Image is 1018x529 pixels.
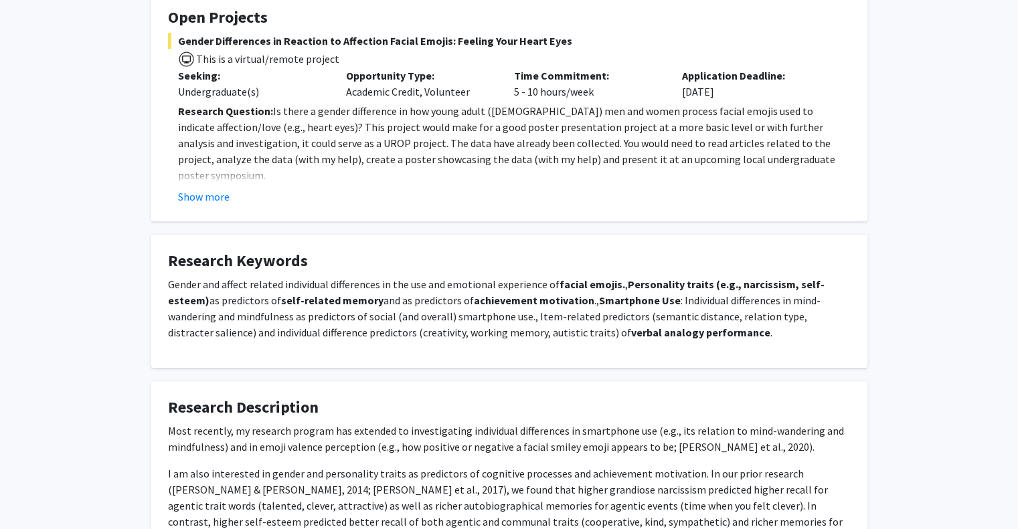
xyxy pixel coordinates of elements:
p: Opportunity Type: [346,68,494,84]
strong: facial emojis. [560,278,625,291]
iframe: Chat [10,469,57,519]
span: This is a virtual/remote project [195,52,339,66]
h4: Open Projects [168,8,851,27]
div: 5 - 10 hours/week [504,68,672,100]
h4: Research Keywords [168,251,851,271]
p: Most recently, my research program has extended to investigating individual differences in smartp... [168,423,851,455]
p: Gender and affect related individual differences in the use and emotional experience of , as pred... [168,276,851,340]
strong: Research Question: [178,104,273,118]
p: Time Commitment: [514,68,662,84]
strong: achievement motivation [474,294,594,307]
p: Seeking: [178,68,326,84]
span: Gender Differences in Reaction to Affection Facial Emojis: Feeling Your Heart Eyes [168,33,851,49]
strong: verbal analogy performance [631,326,770,339]
div: Undergraduate(s) [178,84,326,100]
p: Is there a gender difference in how young adult ([DEMOGRAPHIC_DATA]) men and women process facial... [178,103,851,183]
div: Academic Credit, Volunteer [336,68,504,100]
button: Show more [178,189,230,205]
p: Application Deadline: [682,68,830,84]
h4: Research Description [168,398,851,417]
strong: Smartphone Use [599,294,681,307]
div: [DATE] [672,68,840,100]
strong: self-related memory [281,294,384,307]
